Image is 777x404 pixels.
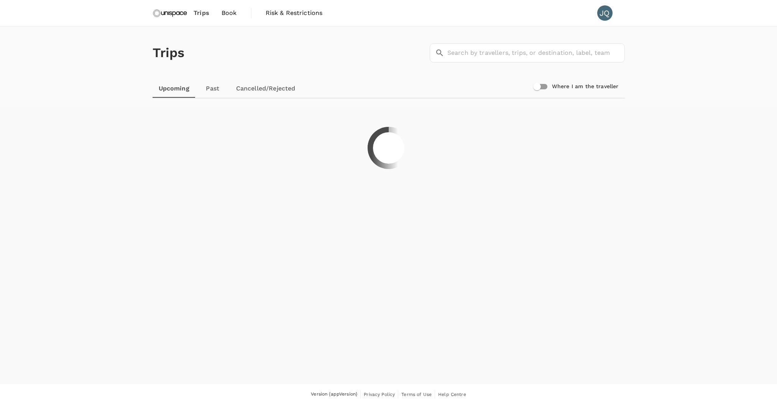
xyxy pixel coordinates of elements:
a: Cancelled/Rejected [230,79,302,98]
span: Terms of Use [401,392,432,397]
span: Trips [194,8,209,18]
a: Privacy Policy [364,390,395,399]
img: Unispace [153,5,188,21]
input: Search by travellers, trips, or destination, label, team [447,43,625,62]
span: Version {appVersion} [311,391,357,398]
span: Risk & Restrictions [266,8,323,18]
a: Help Centre [438,390,466,399]
a: Upcoming [153,79,195,98]
div: JQ [597,5,613,21]
span: Privacy Policy [364,392,395,397]
a: Terms of Use [401,390,432,399]
h6: Where I am the traveller [552,82,619,91]
span: Help Centre [438,392,466,397]
h1: Trips [153,26,185,79]
span: Book [222,8,237,18]
a: Past [195,79,230,98]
